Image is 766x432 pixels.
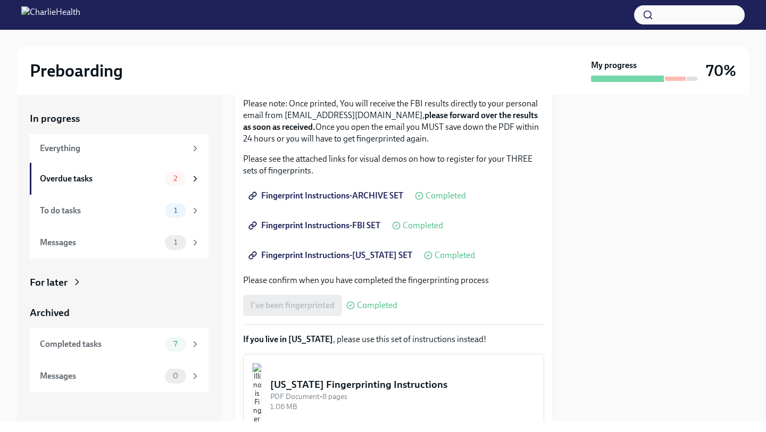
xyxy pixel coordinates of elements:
span: Fingerprint Instructions-ARCHIVE SET [251,190,403,201]
div: To do tasks [40,205,161,217]
span: Fingerprint Instructions-FBI SET [251,220,380,231]
p: Please see the attached links for visual demos on how to register for your THREE sets of fingerpr... [243,153,544,177]
img: Illinois Fingerprinting Instructions [252,363,262,427]
a: For later [30,276,209,289]
div: For later [30,276,68,289]
span: 2 [167,175,184,182]
div: PDF Document • 8 pages [270,392,535,402]
a: Overdue tasks2 [30,163,209,195]
span: 0 [166,372,185,380]
div: Completed tasks [40,338,161,350]
span: Completed [403,221,443,230]
a: Archived [30,306,209,320]
strong: My progress [591,60,637,71]
p: Please confirm when you have completed the fingerprinting process [243,275,544,286]
a: Fingerprint Instructions-FBI SET [243,215,388,236]
div: [US_STATE] Fingerprinting Instructions [270,378,535,392]
a: Everything [30,134,209,163]
span: 1 [168,238,184,246]
div: Messages [40,370,161,382]
img: CharlieHealth [21,6,80,23]
span: Completed [435,251,475,260]
h3: 70% [706,61,736,80]
p: , please use this set of instructions instead! [243,334,544,345]
h2: Preboarding [30,60,123,81]
a: Messages1 [30,227,209,259]
div: Overdue tasks [40,173,161,185]
span: Completed [426,192,466,200]
span: 7 [167,340,184,348]
div: Everything [40,143,186,154]
a: To do tasks1 [30,195,209,227]
a: Completed tasks7 [30,328,209,360]
span: Completed [357,301,397,310]
a: Fingerprint Instructions-[US_STATE] SET [243,245,420,266]
a: Messages0 [30,360,209,392]
span: Fingerprint Instructions-[US_STATE] SET [251,250,412,261]
span: 1 [168,206,184,214]
a: In progress [30,112,209,126]
a: Fingerprint Instructions-ARCHIVE SET [243,185,411,206]
div: 1.06 MB [270,402,535,412]
div: Messages [40,237,161,248]
strong: If you live in [US_STATE] [243,334,333,344]
p: Please note: Once printed, You will receive the FBI results directly to your personal email from ... [243,98,544,145]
